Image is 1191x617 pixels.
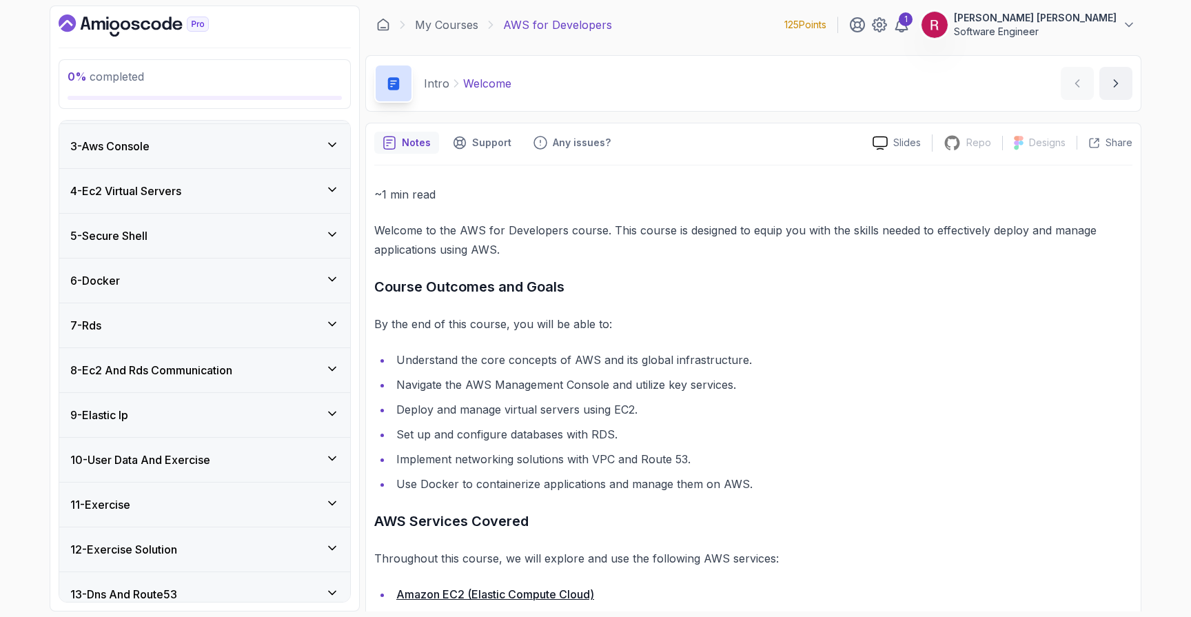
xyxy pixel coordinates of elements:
[1077,136,1132,150] button: Share
[1029,136,1066,150] p: Designs
[1106,136,1132,150] p: Share
[396,587,594,601] a: Amazon EC2 (Elastic Compute Cloud)
[1061,67,1094,100] button: previous content
[402,136,431,150] p: Notes
[922,12,948,38] img: user profile image
[59,124,350,168] button: 3-Aws Console
[70,227,147,244] h3: 5 - Secure Shell
[893,136,921,150] p: Slides
[424,75,449,92] p: Intro
[472,136,511,150] p: Support
[70,138,150,154] h3: 3 - Aws Console
[374,510,1132,532] h3: AWS Services Covered
[59,527,350,572] button: 12-Exercise Solution
[415,17,478,33] a: My Courses
[70,452,210,468] h3: 10 - User Data And Exercise
[862,136,932,150] a: Slides
[376,18,390,32] a: Dashboard
[59,169,350,213] button: 4-Ec2 Virtual Servers
[784,18,826,32] p: 125 Points
[70,586,177,603] h3: 13 - Dns And Route53
[59,303,350,347] button: 7-Rds
[392,449,1132,469] li: Implement networking solutions with VPC and Route 53.
[59,214,350,258] button: 5-Secure Shell
[392,425,1132,444] li: Set up and configure databases with RDS.
[392,474,1132,494] li: Use Docker to containerize applications and manage them on AWS.
[445,132,520,154] button: Support button
[525,132,619,154] button: Feedback button
[59,572,350,616] button: 13-Dns And Route53
[374,276,1132,298] h3: Course Outcomes and Goals
[463,75,511,92] p: Welcome
[59,483,350,527] button: 11-Exercise
[374,132,439,154] button: notes button
[70,496,130,513] h3: 11 - Exercise
[392,400,1132,419] li: Deploy and manage virtual servers using EC2.
[954,11,1117,25] p: [PERSON_NAME] [PERSON_NAME]
[553,136,611,150] p: Any issues?
[374,549,1132,568] p: Throughout this course, we will explore and use the following AWS services:
[921,11,1136,39] button: user profile image[PERSON_NAME] [PERSON_NAME]Software Engineer
[899,12,913,26] div: 1
[68,70,144,83] span: completed
[503,17,612,33] p: AWS for Developers
[70,407,128,423] h3: 9 - Elastic Ip
[1099,67,1132,100] button: next content
[70,541,177,558] h3: 12 - Exercise Solution
[70,272,120,289] h3: 6 - Docker
[954,25,1117,39] p: Software Engineer
[70,183,181,199] h3: 4 - Ec2 Virtual Servers
[893,17,910,33] a: 1
[374,314,1132,334] p: By the end of this course, you will be able to:
[392,375,1132,394] li: Navigate the AWS Management Console and utilize key services.
[966,136,991,150] p: Repo
[374,221,1132,259] p: Welcome to the AWS for Developers course. This course is designed to equip you with the skills ne...
[59,259,350,303] button: 6-Docker
[59,348,350,392] button: 8-Ec2 And Rds Communication
[59,393,350,437] button: 9-Elastic Ip
[70,317,101,334] h3: 7 - Rds
[374,185,1132,204] p: ~1 min read
[70,362,232,378] h3: 8 - Ec2 And Rds Communication
[392,350,1132,370] li: Understand the core concepts of AWS and its global infrastructure.
[59,438,350,482] button: 10-User Data And Exercise
[59,14,241,37] a: Dashboard
[68,70,87,83] span: 0 %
